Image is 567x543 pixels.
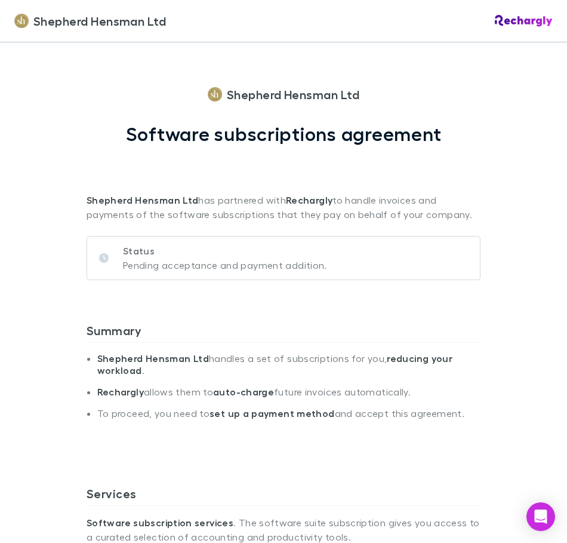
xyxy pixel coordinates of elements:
strong: Rechargly [97,386,144,398]
h3: Services [87,486,480,505]
p: Pending acceptance and payment addition. [123,258,327,272]
img: Shepherd Hensman Ltd's Logo [14,14,29,28]
p: Status [123,244,327,258]
img: Rechargly Logo [495,15,553,27]
li: To proceed, you need to and accept this agreement. [97,407,480,429]
h3: Summary [87,323,480,342]
strong: Rechargly [286,194,332,206]
strong: auto-charge [213,386,274,398]
li: allows them to future invoices automatically. [97,386,480,407]
strong: Shepherd Hensman Ltd [97,352,209,364]
strong: reducing your workload [97,352,453,376]
strong: Software subscription services [87,517,233,529]
li: handles a set of subscriptions for you, . [97,352,480,386]
span: Shepherd Hensman Ltd [33,12,166,30]
span: Shepherd Hensman Ltd [227,85,359,103]
h1: Software subscriptions agreement [126,122,442,145]
strong: set up a payment method [209,407,334,419]
strong: Shepherd Hensman Ltd [87,194,198,206]
p: has partnered with to handle invoices and payments of the software subscriptions that they pay on... [87,145,480,222]
div: Open Intercom Messenger [526,502,555,531]
img: Shepherd Hensman Ltd's Logo [208,87,222,102]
